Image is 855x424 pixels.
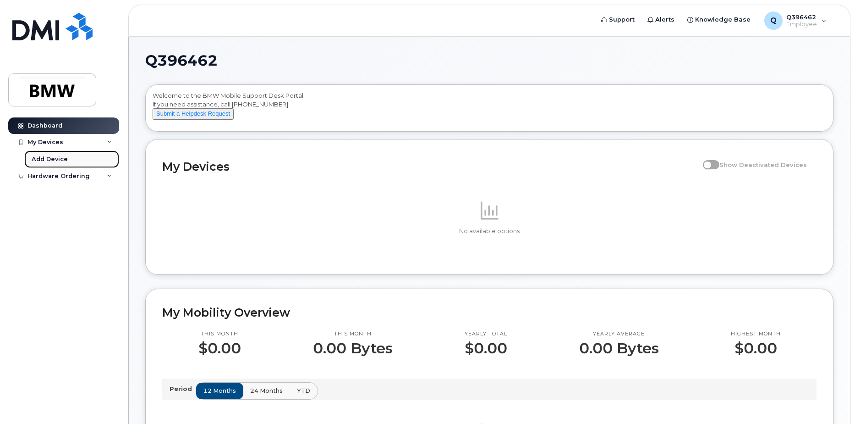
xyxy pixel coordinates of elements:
[465,330,507,338] p: Yearly total
[145,54,218,67] span: Q396462
[719,161,807,168] span: Show Deactivated Devices
[153,108,234,120] button: Submit a Helpdesk Request
[313,340,393,357] p: 0.00 Bytes
[198,330,241,338] p: This month
[313,330,393,338] p: This month
[162,227,817,235] p: No available options
[579,330,659,338] p: Yearly average
[170,385,196,393] p: Period
[579,340,659,357] p: 0.00 Bytes
[465,340,507,357] p: $0.00
[815,384,848,417] iframe: Messenger Launcher
[198,340,241,357] p: $0.00
[703,156,710,163] input: Show Deactivated Devices
[153,110,234,117] a: Submit a Helpdesk Request
[731,340,781,357] p: $0.00
[250,386,283,395] span: 24 months
[162,160,698,173] h2: My Devices
[297,386,310,395] span: YTD
[162,306,817,319] h2: My Mobility Overview
[731,330,781,338] p: Highest month
[153,91,826,128] div: Welcome to the BMW Mobile Support Desk Portal If you need assistance, call [PHONE_NUMBER].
